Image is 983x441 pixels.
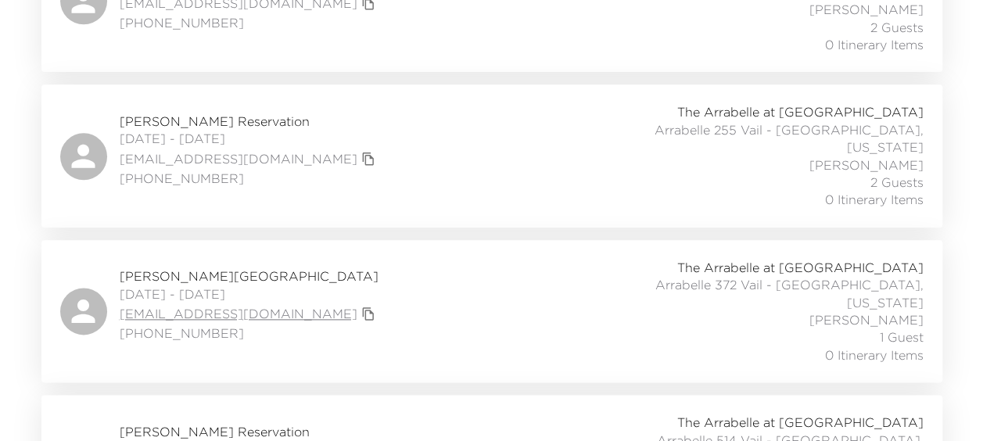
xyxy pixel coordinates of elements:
span: [PERSON_NAME] Reservation [120,423,379,440]
span: [DATE] - [DATE] [120,130,379,147]
a: [PERSON_NAME][GEOGRAPHIC_DATA][DATE] - [DATE][EMAIL_ADDRESS][DOMAIN_NAME]copy primary member emai... [41,240,942,382]
span: The Arrabelle at [GEOGRAPHIC_DATA] [677,414,924,431]
span: 0 Itinerary Items [825,346,924,364]
span: The Arrabelle at [GEOGRAPHIC_DATA] [677,259,924,276]
span: 0 Itinerary Items [825,191,924,208]
a: [EMAIL_ADDRESS][DOMAIN_NAME] [120,150,357,167]
span: [PERSON_NAME] [809,311,924,328]
span: 2 Guests [870,174,924,191]
span: [PHONE_NUMBER] [120,14,379,31]
button: copy primary member email [357,303,379,324]
span: [PERSON_NAME][GEOGRAPHIC_DATA] [120,267,379,285]
span: Arrabelle 255 Vail - [GEOGRAPHIC_DATA], [US_STATE] [578,121,924,156]
a: [PERSON_NAME] Reservation[DATE] - [DATE][EMAIL_ADDRESS][DOMAIN_NAME]copy primary member email[PHO... [41,84,942,227]
span: 2 Guests [870,19,924,36]
span: 1 Guest [880,328,924,346]
span: [DATE] - [DATE] [120,285,379,303]
span: [PERSON_NAME] [809,156,924,174]
span: The Arrabelle at [GEOGRAPHIC_DATA] [677,103,924,120]
span: [PHONE_NUMBER] [120,170,379,187]
span: Arrabelle 372 Vail - [GEOGRAPHIC_DATA], [US_STATE] [578,276,924,311]
span: [PERSON_NAME] [809,1,924,18]
a: [EMAIL_ADDRESS][DOMAIN_NAME] [120,305,357,322]
span: [PHONE_NUMBER] [120,324,379,342]
span: 0 Itinerary Items [825,36,924,53]
span: [PERSON_NAME] Reservation [120,113,379,130]
button: copy primary member email [357,148,379,170]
